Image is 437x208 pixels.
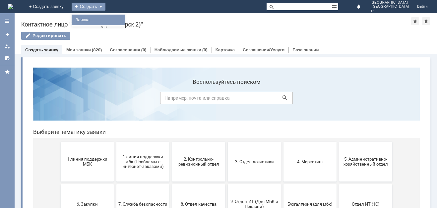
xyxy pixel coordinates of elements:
button: Отдел-ИТ (Битрикс24 и CRM) [33,164,86,204]
span: 2) [370,9,409,13]
span: 7. Служба безопасности [91,139,140,144]
span: 1 линия поддержки МБК [35,94,84,104]
span: [GEOGRAPHIC_DATA] [370,1,409,5]
a: Создать заявку [25,47,58,52]
a: Мои заявки [2,41,13,52]
span: Это соглашение не активно! [258,179,307,189]
img: logo [8,4,13,9]
span: 1 линия поддержки мбк (Проблемы с интернет-заказами) [91,92,140,107]
div: Контактное лицо "Смоленск (Десногорск 2)" [21,21,411,28]
div: Создать [72,3,105,11]
span: ([GEOGRAPHIC_DATA] [370,5,409,9]
a: Мои согласования [2,53,13,64]
button: 3. Отдел логистики [200,79,253,119]
span: Отдел-ИТ (Офис) [91,182,140,186]
label: Воспользуйтесь поиском [132,16,265,23]
span: 4. Маркетинг [258,97,307,102]
a: Соглашения/Услуги [243,47,284,52]
span: Финансовый отдел [146,182,195,186]
a: Перейти на домашнюю страницу [8,4,13,9]
a: Заявка [73,16,123,24]
button: Отдел ИТ (1С) [311,122,364,162]
header: Выберите тематику заявки [5,66,392,73]
span: 5. Административно-хозяйственный отдел [313,94,362,104]
span: 9. Отдел-ИТ (Для МБК и Пекарни) [202,137,251,147]
button: Бухгалтерия (для мбк) [256,122,309,162]
button: 8. Отдел качества [144,122,197,162]
div: Добавить в избранное [411,17,419,25]
button: 6. Закупки [33,122,86,162]
button: Финансовый отдел [144,164,197,204]
button: 4. Маркетинг [256,79,309,119]
button: Отдел-ИТ (Офис) [89,164,142,204]
button: Франчайзинг [200,164,253,204]
button: Это соглашение не активно! [256,164,309,204]
a: Наблюдаемые заявки [155,47,201,52]
div: (0) [202,47,208,52]
a: База знаний [292,47,319,52]
a: Создать заявку [2,29,13,40]
button: 7. Служба безопасности [89,122,142,162]
a: Мои заявки [66,47,91,52]
span: [PERSON_NAME]. Услуги ИТ для МБК (оформляет L1) [313,177,362,191]
span: 6. Закупки [35,139,84,144]
span: Расширенный поиск [332,3,338,9]
button: [PERSON_NAME]. Услуги ИТ для МБК (оформляет L1) [311,164,364,204]
span: 3. Отдел логистики [202,97,251,102]
a: Согласования [110,47,140,52]
span: Отдел-ИТ (Битрикс24 и CRM) [35,179,84,189]
input: Например, почта или справка [132,29,265,42]
button: 9. Отдел-ИТ (Для МБК и Пекарни) [200,122,253,162]
button: 1 линия поддержки МБК [33,79,86,119]
div: (820) [92,47,102,52]
button: 5. Административно-хозяйственный отдел [311,79,364,119]
div: (0) [141,47,147,52]
span: Отдел ИТ (1С) [313,139,362,144]
span: Бухгалтерия (для мбк) [258,139,307,144]
div: Сделать домашней страницей [422,17,430,25]
a: Карточка [216,47,235,52]
button: 1 линия поддержки мбк (Проблемы с интернет-заказами) [89,79,142,119]
button: 2. Контрольно-ревизионный отдел [144,79,197,119]
span: Франчайзинг [202,182,251,186]
span: 8. Отдел качества [146,139,195,144]
span: 2. Контрольно-ревизионный отдел [146,94,195,104]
